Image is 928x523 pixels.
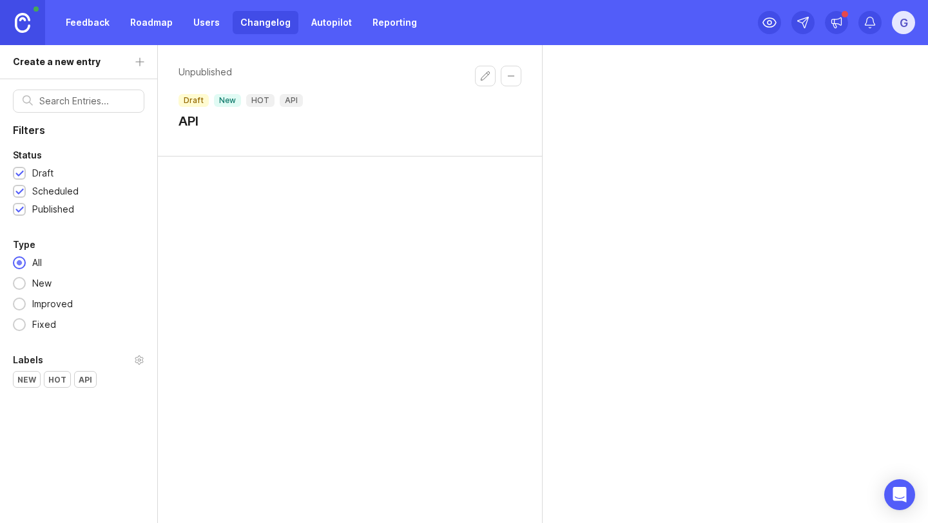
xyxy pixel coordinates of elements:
button: Edit changelog entry [475,66,496,86]
a: Changelog [233,11,298,34]
div: New [26,276,58,290]
div: Open Intercom Messenger [884,479,915,510]
p: Unpublished [179,66,303,79]
p: new [219,95,236,106]
p: API [285,95,298,106]
p: draft [184,95,204,106]
a: API [179,112,303,130]
div: Labels [13,352,43,368]
a: Roadmap [122,11,180,34]
input: Search Entries... [39,94,135,108]
div: Improved [26,297,79,311]
div: Scheduled [32,184,79,198]
div: Status [13,147,42,163]
a: Autopilot [304,11,360,34]
a: Users [186,11,227,34]
div: NEW [14,372,40,387]
p: HOT [251,95,269,106]
div: HOT [44,372,70,387]
div: API [75,372,96,387]
button: g [892,11,915,34]
div: Published [32,202,74,216]
a: Reporting [365,11,425,34]
a: Feedback [58,11,117,34]
button: Collapse changelog entry [501,66,521,86]
div: All [26,256,48,270]
div: Type [13,237,35,252]
img: Canny Home [15,13,30,33]
div: Create a new entry [13,55,101,69]
div: Draft [32,166,53,180]
div: Fixed [26,318,63,332]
